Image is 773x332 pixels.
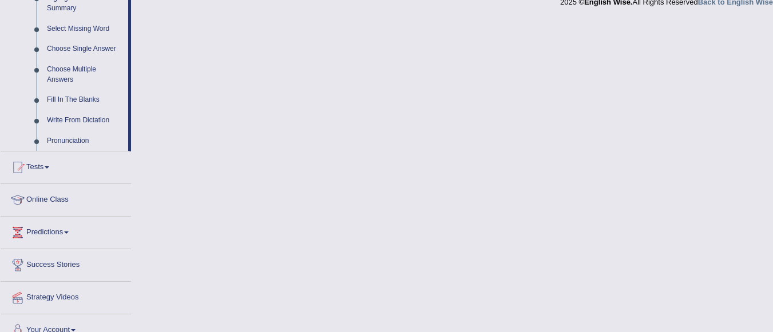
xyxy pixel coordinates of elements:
[42,90,128,110] a: Fill In The Blanks
[42,110,128,131] a: Write From Dictation
[1,217,131,245] a: Predictions
[42,59,128,90] a: Choose Multiple Answers
[1,151,131,180] a: Tests
[42,131,128,151] a: Pronunciation
[42,39,128,59] a: Choose Single Answer
[1,249,131,278] a: Success Stories
[1,184,131,213] a: Online Class
[1,282,131,310] a: Strategy Videos
[42,19,128,39] a: Select Missing Word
